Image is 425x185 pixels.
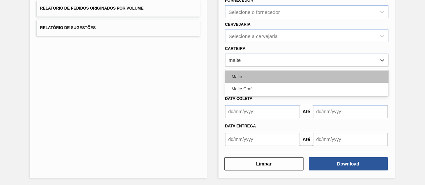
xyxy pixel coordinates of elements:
input: dd/mm/yyyy [225,133,300,146]
input: dd/mm/yyyy [313,133,388,146]
button: Relatório de Pedidos Originados por Volume [37,0,200,17]
label: Carteira [225,46,246,51]
button: Até [300,133,313,146]
button: Download [309,157,388,170]
span: Data entrega [225,124,256,128]
span: Relatório de Sugestões [40,25,96,30]
label: Cervejaria [225,22,251,27]
div: Malte [225,70,388,83]
span: Data coleta [225,96,253,101]
input: dd/mm/yyyy [313,105,388,118]
div: Selecione o fornecedor [229,9,280,15]
button: Relatório de Sugestões [37,20,200,36]
div: Selecione a cervejaria [229,33,278,39]
span: Relatório de Pedidos Originados por Volume [40,6,144,11]
button: Até [300,105,313,118]
button: Limpar [224,157,303,170]
input: dd/mm/yyyy [225,105,300,118]
div: Malte Craft [225,83,388,95]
